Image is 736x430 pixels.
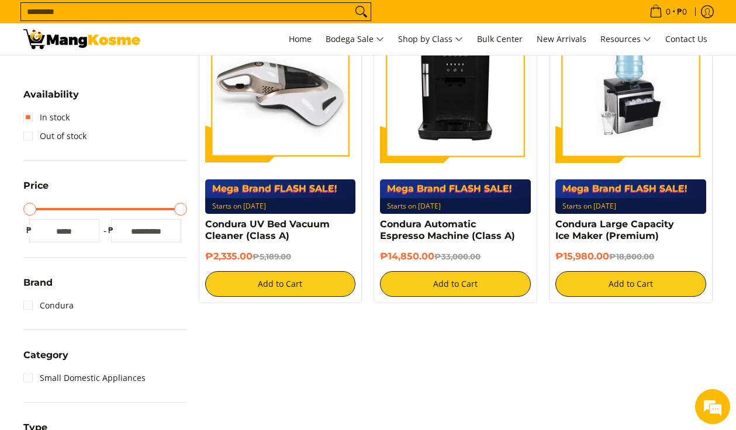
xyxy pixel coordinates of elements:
a: In stock [23,108,70,127]
img: Condura Automatic Espresso Machine (Class A) [380,12,531,163]
textarea: Type your message and hit 'Enter' [6,297,223,338]
del: ₱18,800.00 [609,252,654,261]
img: MANG KOSME MEGA BRAND FLASH SALE: September 12-15, 2025 l Mang Kosme [23,29,140,49]
span: Availability [23,90,79,99]
div: Chat with us now [61,65,196,81]
summary: Open [23,351,68,369]
span: Price [23,181,49,190]
a: Bodega Sale [320,23,390,55]
summary: Open [23,181,49,199]
summary: Open [23,278,53,296]
a: Out of stock [23,127,87,145]
span: Home [289,33,312,44]
span: Shop by Class [398,32,463,47]
span: ₱ [105,224,117,236]
span: • [646,5,690,18]
h6: ₱14,850.00 [380,251,531,262]
a: Home [283,23,317,55]
span: Bodega Sale [326,32,384,47]
a: Small Domestic Appliances [23,369,146,387]
a: Condura UV Bed Vacuum Cleaner (Class A) [205,219,330,241]
span: Category [23,351,68,360]
a: Resources [595,23,657,55]
a: Condura Automatic Espresso Machine (Class A) [380,219,515,241]
del: ₱33,000.00 [434,252,481,261]
a: Condura Large Capacity Ice Maker (Premium) [555,219,674,241]
a: New Arrivals [531,23,592,55]
span: Resources [600,32,651,47]
span: 0 [664,8,672,16]
span: ₱0 [675,8,689,16]
span: ₱ [23,224,35,236]
del: ₱5,189.00 [253,252,291,261]
button: Add to Cart [205,271,356,297]
span: Bulk Center [477,33,523,44]
button: Add to Cart [380,271,531,297]
a: Condura [23,296,74,315]
a: Shop by Class [392,23,469,55]
span: New Arrivals [537,33,586,44]
a: Contact Us [659,23,713,55]
span: Brand [23,278,53,287]
span: Contact Us [665,33,707,44]
button: Add to Cart [555,271,706,297]
h6: ₱15,980.00 [555,251,706,262]
summary: Open [23,90,79,108]
h6: ₱2,335.00 [205,251,356,262]
button: Search [352,3,371,20]
div: Minimize live chat window [192,6,220,34]
span: We're online! [68,136,161,254]
img: https://mangkosme.com/products/condura-large-capacity-ice-maker-premium [555,12,706,163]
a: Bulk Center [471,23,528,55]
img: Condura UV Bed Vacuum Cleaner (Class A) - 0 [205,12,356,163]
nav: Main Menu [152,23,713,55]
